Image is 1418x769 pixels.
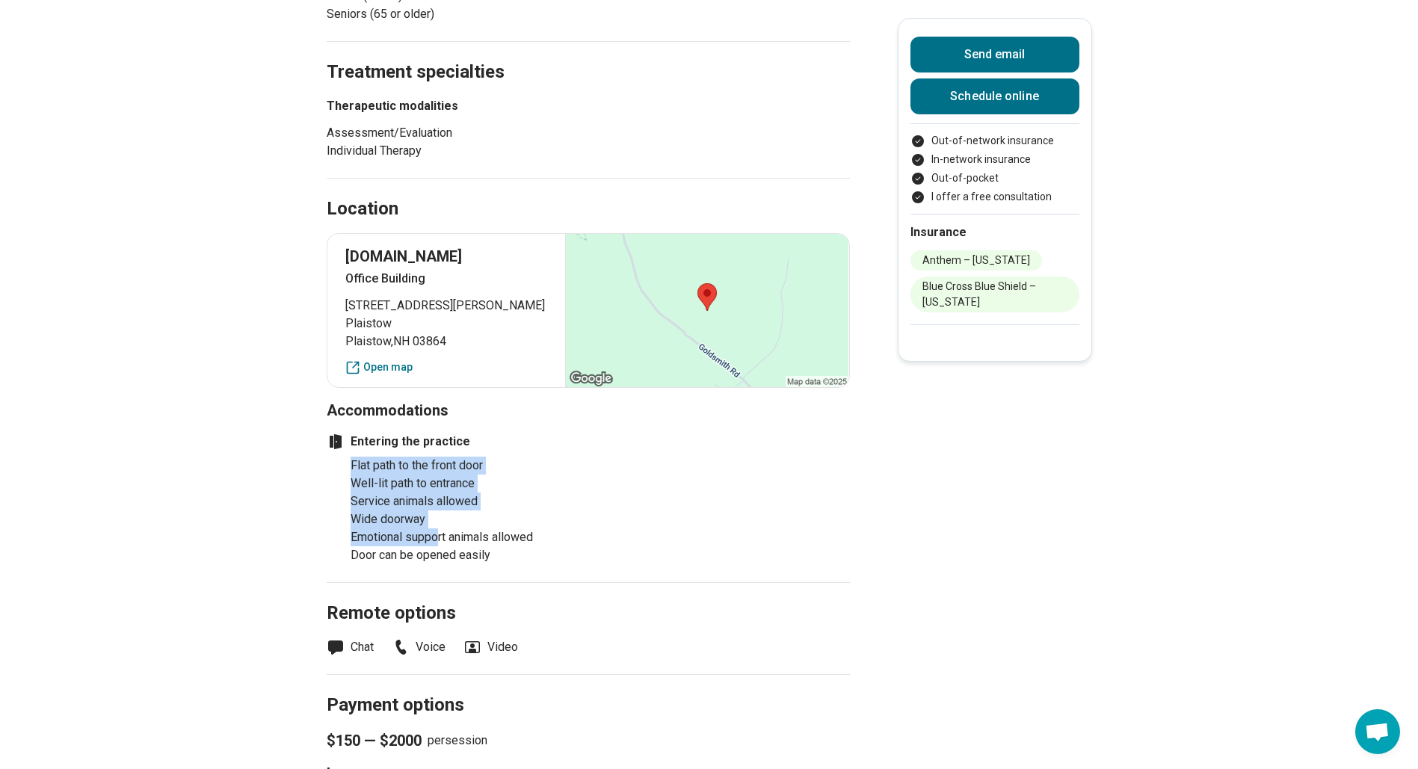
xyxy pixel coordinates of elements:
[345,270,548,288] p: Office Building
[327,142,536,160] li: Individual Therapy
[910,37,1079,72] button: Send email
[910,250,1042,271] li: Anthem – [US_STATE]
[345,315,548,333] span: Plaistow
[910,189,1079,205] li: I offer a free consultation
[351,457,536,475] li: Flat path to the front door
[463,638,518,656] li: Video
[351,510,536,528] li: Wide doorway
[327,730,422,751] span: $150 — $2000
[910,133,1079,149] li: Out-of-network insurance
[327,565,850,626] h2: Remote options
[345,359,548,375] a: Open map
[910,170,1079,186] li: Out-of-pocket
[327,97,536,115] h3: Therapeutic modalities
[351,475,536,492] li: Well-lit path to entrance
[327,657,850,718] h2: Payment options
[327,24,850,85] h2: Treatment specialties
[910,152,1079,167] li: In-network insurance
[910,133,1079,205] ul: Payment options
[910,277,1079,312] li: Blue Cross Blue Shield – [US_STATE]
[327,400,850,421] h3: Accommodations
[351,528,536,546] li: Emotional support animals allowed
[345,246,548,267] p: [DOMAIN_NAME]
[345,333,548,350] span: Plaistow , NH 03864
[327,638,374,656] li: Chat
[910,223,1079,241] h2: Insurance
[345,297,548,315] span: [STREET_ADDRESS][PERSON_NAME]
[910,78,1079,114] a: Schedule online
[392,638,446,656] li: Voice
[327,730,850,751] p: per session
[327,124,536,142] li: Assessment/Evaluation
[351,492,536,510] li: Service animals allowed
[351,546,536,564] li: Door can be opened easily
[1355,709,1400,754] div: Open chat
[327,433,536,451] h4: Entering the practice
[327,5,582,23] li: Seniors (65 or older)
[327,197,398,222] h2: Location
